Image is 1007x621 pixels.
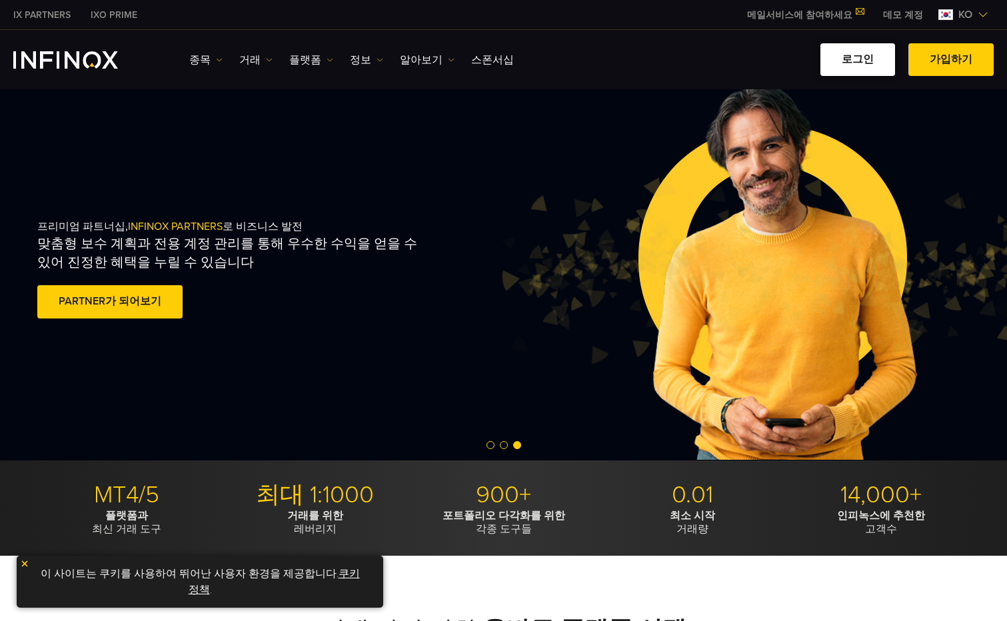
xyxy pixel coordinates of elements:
a: 종목 [189,52,223,68]
p: 0.01 [603,480,782,510]
div: 프리미엄 파트너십, 로 비즈니스 발전 [37,199,532,342]
p: 900+ [415,480,593,510]
img: yellow close icon [20,559,29,568]
strong: 인피녹스에 추천한 [837,509,925,522]
a: INFINOX Logo [13,51,149,69]
a: 로그인 [820,43,895,76]
a: INFINOX MENU [873,8,933,22]
a: 정보 [350,52,383,68]
p: 레버리지 [226,509,405,536]
strong: 최소 시작 [670,509,715,522]
span: INFINOX PARTNERS [128,220,223,233]
p: 최신 거래 도구 [37,509,216,536]
a: 플랫폼 [289,52,333,68]
span: Go to slide 3 [513,441,521,449]
p: 각종 도구들 [415,509,593,536]
a: INFINOX [3,8,81,22]
a: 메일서비스에 참여하세요 [737,9,873,21]
p: 고객수 [792,509,970,536]
a: 스폰서십 [471,52,514,68]
a: INFINOX [81,8,147,22]
p: MT4/5 [37,480,216,510]
p: 14,000+ [792,480,970,510]
span: ko [953,7,978,23]
strong: 플랫폼과 [105,509,148,522]
p: 최대 1:1000 [226,480,405,510]
strong: 포트폴리오 다각화를 위한 [443,509,565,522]
p: 맞춤형 보수 계획과 전용 계정 관리를 통해 우수한 수익을 얻을 수 있어 진정한 혜택을 누릴 수 있습니다 [37,235,433,272]
p: 이 사이트는 쿠키를 사용하여 뛰어난 사용자 환경을 제공합니다. . [23,562,377,601]
a: 가입하기 [908,43,994,76]
a: PARTNER가 되어보기 [37,285,183,318]
a: 알아보기 [400,52,455,68]
a: 거래 [239,52,273,68]
span: Go to slide 1 [487,441,495,449]
p: 거래량 [603,509,782,536]
span: Go to slide 2 [500,441,508,449]
strong: 거래를 위한 [287,509,343,522]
